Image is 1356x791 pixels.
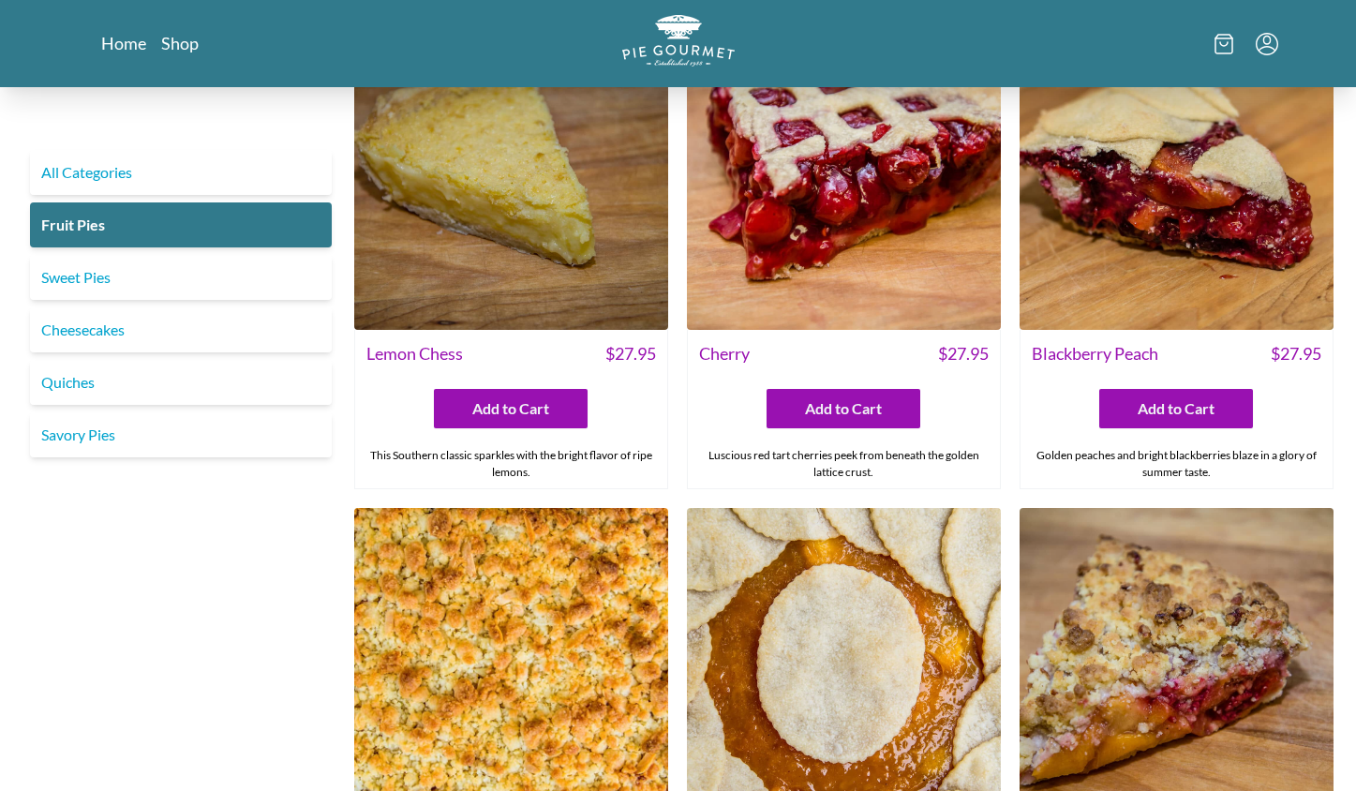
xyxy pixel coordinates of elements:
[1271,341,1321,366] span: $ 27.95
[938,341,989,366] span: $ 27.95
[1021,440,1333,488] div: Golden peaches and bright blackberries blaze in a glory of summer taste.
[30,360,332,405] a: Quiches
[1020,16,1334,330] img: Blackberry Peach
[1256,33,1278,55] button: Menu
[30,150,332,195] a: All Categories
[688,440,1000,488] div: Luscious red tart cherries peek from beneath the golden lattice crust.
[1032,341,1158,366] span: Blackberry Peach
[366,341,463,366] span: Lemon Chess
[472,397,549,420] span: Add to Cart
[622,15,735,67] img: logo
[622,15,735,72] a: Logo
[805,397,882,420] span: Add to Cart
[354,16,668,330] img: Lemon Chess
[30,202,332,247] a: Fruit Pies
[434,389,588,428] button: Add to Cart
[1099,389,1253,428] button: Add to Cart
[355,440,667,488] div: This Southern classic sparkles with the bright flavor of ripe lemons.
[1138,397,1214,420] span: Add to Cart
[30,307,332,352] a: Cheesecakes
[101,32,146,54] a: Home
[30,412,332,457] a: Savory Pies
[605,341,656,366] span: $ 27.95
[767,389,920,428] button: Add to Cart
[30,255,332,300] a: Sweet Pies
[687,16,1001,330] img: Cherry
[161,32,199,54] a: Shop
[699,341,750,366] span: Cherry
